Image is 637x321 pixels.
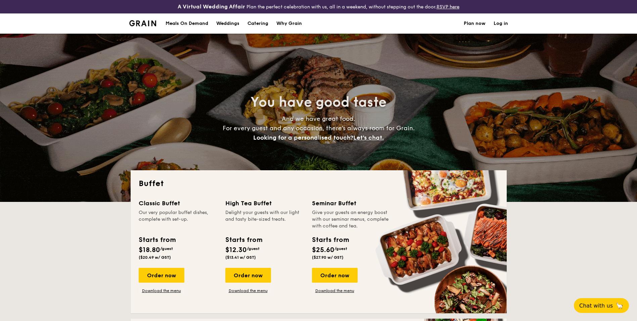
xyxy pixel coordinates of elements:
[216,13,239,34] div: Weddings
[225,199,304,208] div: High Tea Buffet
[574,298,629,313] button: Chat with us🦙
[139,235,175,245] div: Starts from
[223,115,415,141] span: And we have great food. For every guest and any occasion, there’s always room for Grain.
[251,94,386,110] span: You have good taste
[312,268,358,283] div: Order now
[225,288,271,293] a: Download the menu
[162,13,212,34] a: Meals On Demand
[225,268,271,283] div: Order now
[312,209,391,229] div: Give your guests an energy boost with our seminar menus, complete with coffee and tea.
[247,246,260,251] span: /guest
[139,255,171,260] span: ($20.49 w/ GST)
[312,235,349,245] div: Starts from
[353,134,384,141] span: Let's chat.
[616,302,624,310] span: 🦙
[125,3,512,11] div: Plan the perfect celebration with us, all in a weekend, without stepping out the door.
[225,235,262,245] div: Starts from
[178,3,245,11] h4: A Virtual Wedding Affair
[139,199,217,208] div: Classic Buffet
[166,13,208,34] div: Meals On Demand
[129,20,156,26] a: Logotype
[334,246,347,251] span: /guest
[160,246,173,251] span: /guest
[253,134,353,141] span: Looking for a personalised touch?
[225,255,256,260] span: ($13.41 w/ GST)
[312,255,344,260] span: ($27.90 w/ GST)
[312,199,391,208] div: Seminar Buffet
[276,13,302,34] div: Why Grain
[494,13,508,34] a: Log in
[312,288,358,293] a: Download the menu
[212,13,243,34] a: Weddings
[579,302,613,309] span: Chat with us
[312,246,334,254] span: $25.60
[139,246,160,254] span: $18.80
[139,288,184,293] a: Download the menu
[272,13,306,34] a: Why Grain
[129,20,156,26] img: Grain
[225,209,304,229] div: Delight your guests with our light and tasty bite-sized treats.
[247,13,268,34] h1: Catering
[437,4,459,10] a: RSVP here
[139,178,499,189] h2: Buffet
[243,13,272,34] a: Catering
[225,246,247,254] span: $12.30
[139,268,184,283] div: Order now
[139,209,217,229] div: Our very popular buffet dishes, complete with set-up.
[464,13,486,34] a: Plan now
